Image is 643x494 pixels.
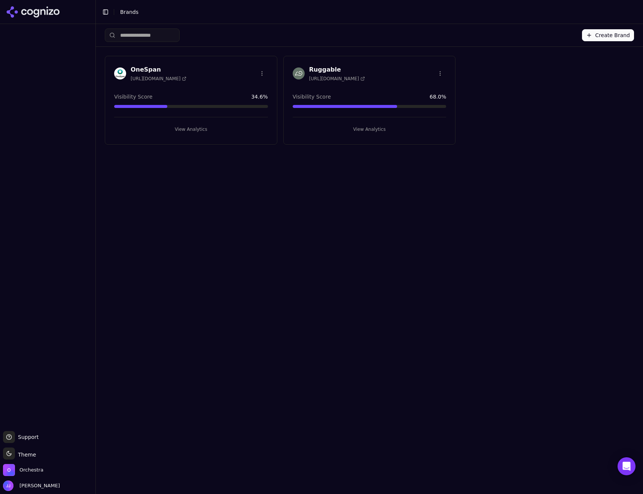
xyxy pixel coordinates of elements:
h3: Ruggable [309,65,365,74]
button: Open user button [3,481,60,491]
span: Visibility Score [114,93,152,100]
span: 68.0 % [430,93,446,100]
nav: breadcrumb [120,8,622,16]
img: Orchestra [3,464,15,476]
img: OneSpan [114,67,126,79]
span: Support [15,433,39,441]
span: [URL][DOMAIN_NAME] [309,76,365,82]
span: Theme [15,452,36,458]
button: View Analytics [114,123,268,135]
h3: OneSpan [131,65,186,74]
button: Create Brand [582,29,634,41]
span: [URL][DOMAIN_NAME] [131,76,186,82]
button: Open organization switcher [3,464,43,476]
img: Ruggable [293,67,305,79]
span: Orchestra [19,467,43,473]
span: [PERSON_NAME] [16,482,60,489]
button: View Analytics [293,123,447,135]
span: 34.6 % [251,93,268,100]
span: Visibility Score [293,93,331,100]
span: Brands [120,9,138,15]
div: Open Intercom Messenger [618,457,636,475]
img: Jeff Jensen [3,481,13,491]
